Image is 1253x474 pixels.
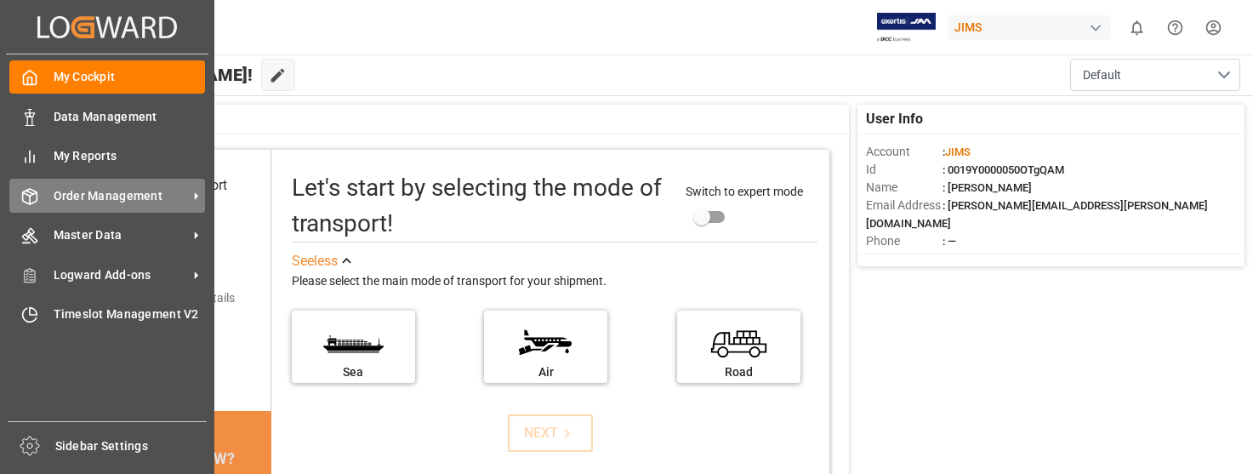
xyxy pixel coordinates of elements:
[866,232,943,250] span: Phone
[70,59,253,91] span: Hello [PERSON_NAME]!
[54,306,206,323] span: Timeslot Management V2
[9,140,205,173] a: My Reports
[300,363,407,381] div: Sea
[943,181,1032,194] span: : [PERSON_NAME]
[866,109,923,129] span: User Info
[943,146,971,158] span: :
[948,11,1118,43] button: JIMS
[54,187,188,205] span: Order Management
[943,163,1064,176] span: : 0019Y0000050OTgQAM
[54,226,188,244] span: Master Data
[1083,66,1121,84] span: Default
[9,100,205,133] a: Data Management
[55,437,208,455] span: Sidebar Settings
[686,363,792,381] div: Road
[1118,9,1156,47] button: show 0 new notifications
[292,251,338,271] div: See less
[9,60,205,94] a: My Cockpit
[945,146,971,158] span: JIMS
[292,170,669,242] div: Let's start by selecting the mode of transport!
[866,143,943,161] span: Account
[128,289,235,307] div: Add shipping details
[54,147,206,165] span: My Reports
[866,199,1208,230] span: : [PERSON_NAME][EMAIL_ADDRESS][PERSON_NAME][DOMAIN_NAME]
[292,271,817,292] div: Please select the main mode of transport for your shipment.
[9,298,205,331] a: Timeslot Management V2
[1156,9,1194,47] button: Help Center
[493,363,599,381] div: Air
[686,185,803,198] span: Switch to expert mode
[948,15,1111,40] div: JIMS
[54,108,206,126] span: Data Management
[866,250,943,268] span: Account Type
[524,423,576,443] div: NEXT
[54,266,188,284] span: Logward Add-ons
[943,253,985,266] span: : Shipper
[877,13,936,43] img: Exertis%20JAM%20-%20Email%20Logo.jpg_1722504956.jpg
[866,161,943,179] span: Id
[1070,59,1240,91] button: open menu
[508,414,593,452] button: NEXT
[54,68,206,86] span: My Cockpit
[866,179,943,197] span: Name
[943,235,956,248] span: : —
[866,197,943,214] span: Email Address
